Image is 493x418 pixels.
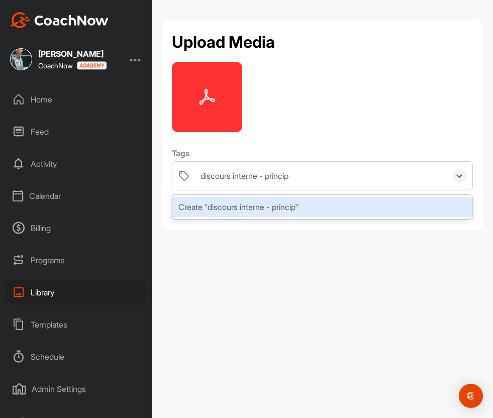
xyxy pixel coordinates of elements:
[6,312,147,337] div: Templates
[6,151,147,176] div: Activity
[38,61,107,70] div: CoachNow
[459,384,483,408] div: Open Intercom Messenger
[208,198,251,220] a: Cancel
[6,87,147,112] div: Home
[6,280,147,305] div: Library
[6,344,147,369] div: Schedule
[6,119,147,144] div: Feed
[172,197,472,217] div: Create "discours interne - princip"
[6,183,147,208] div: Calendar
[10,12,109,28] img: CoachNow
[38,50,107,58] div: [PERSON_NAME]
[172,62,242,132] img: media
[6,216,147,241] div: Billing
[77,61,107,70] img: CoachNow acadmey
[172,147,473,159] label: Tags
[6,248,147,273] div: Programs
[10,48,32,70] img: square_d3c6f7af76e2bfdd576d1e7f520099fd.jpg
[6,376,147,401] div: Admin Settings
[172,30,275,54] h2: Upload Media
[178,170,190,182] img: tags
